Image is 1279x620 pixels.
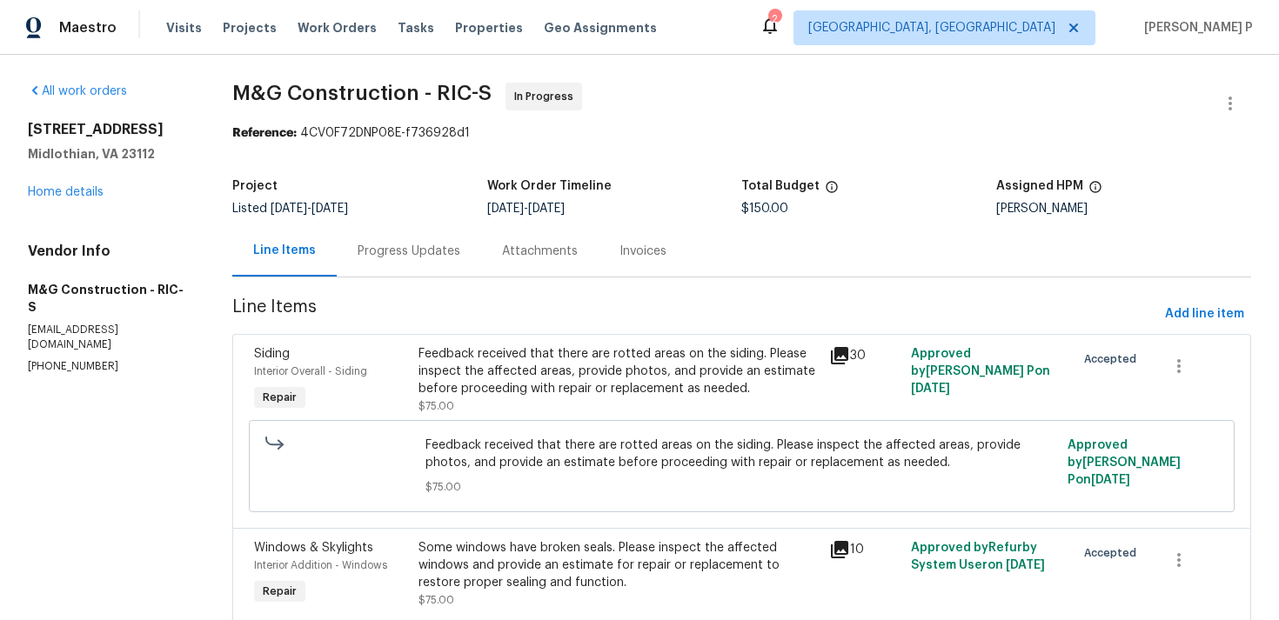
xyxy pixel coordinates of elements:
[425,437,1057,471] span: Feedback received that there are rotted areas on the siding. Please inspect the affected areas, p...
[28,359,191,374] p: [PHONE_NUMBER]
[514,88,580,105] span: In Progress
[28,323,191,352] p: [EMAIL_ADDRESS][DOMAIN_NAME]
[232,203,348,215] span: Listed
[254,348,290,360] span: Siding
[232,298,1158,330] span: Line Items
[1165,303,1244,325] span: Add line item
[232,124,1251,142] div: 4CV0F72DNP08E-f736928d1
[911,542,1045,571] span: Approved by Refurby System User on
[825,180,839,203] span: The total cost of line items that have been proposed by Opendoor. This sum includes line items th...
[419,401,454,411] span: $75.00
[232,180,278,192] h5: Project
[59,19,117,37] span: Maestro
[256,583,304,600] span: Repair
[28,186,104,198] a: Home details
[1084,350,1143,368] span: Accepted
[232,83,492,103] span: M&G Construction - RIC-S
[253,242,316,259] div: Line Items
[358,243,460,260] div: Progress Updates
[232,127,297,139] b: Reference:
[741,180,820,192] h5: Total Budget
[28,85,127,97] a: All work orders
[619,243,666,260] div: Invoices
[544,19,657,37] span: Geo Assignments
[28,243,191,260] h4: Vendor Info
[1088,180,1102,203] span: The hpm assigned to this work order.
[28,145,191,163] h5: Midlothian, VA 23112
[808,19,1055,37] span: [GEOGRAPHIC_DATA], [GEOGRAPHIC_DATA]
[254,542,373,554] span: Windows & Skylights
[1091,474,1130,486] span: [DATE]
[256,389,304,406] span: Repair
[419,539,819,591] div: Some windows have broken seals. Please inspect the affected windows and provide an estimate for r...
[829,345,901,366] div: 30
[1137,19,1253,37] span: [PERSON_NAME] P
[455,19,523,37] span: Properties
[741,203,788,215] span: $150.00
[1158,298,1251,330] button: Add line item
[271,203,348,215] span: -
[254,366,367,377] span: Interior Overall - Siding
[1068,439,1181,486] span: Approved by [PERSON_NAME] P on
[487,203,524,215] span: [DATE]
[28,121,191,138] h2: [STREET_ADDRESS]
[829,539,901,560] div: 10
[398,22,434,34] span: Tasks
[911,383,950,395] span: [DATE]
[223,19,277,37] span: Projects
[28,281,191,316] h5: M&G Construction - RIC-S
[768,10,780,28] div: 2
[419,345,819,397] div: Feedback received that there are rotted areas on the siding. Please inspect the affected areas, p...
[425,478,1057,496] span: $75.00
[1006,559,1045,571] span: [DATE]
[911,348,1050,395] span: Approved by [PERSON_NAME] P on
[298,19,377,37] span: Work Orders
[996,180,1083,192] h5: Assigned HPM
[528,203,565,215] span: [DATE]
[996,203,1251,215] div: [PERSON_NAME]
[487,180,612,192] h5: Work Order Timeline
[1084,544,1143,562] span: Accepted
[166,19,202,37] span: Visits
[271,203,307,215] span: [DATE]
[419,595,454,605] span: $75.00
[487,203,565,215] span: -
[311,203,348,215] span: [DATE]
[502,243,578,260] div: Attachments
[254,560,387,570] span: Interior Addition - Windows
